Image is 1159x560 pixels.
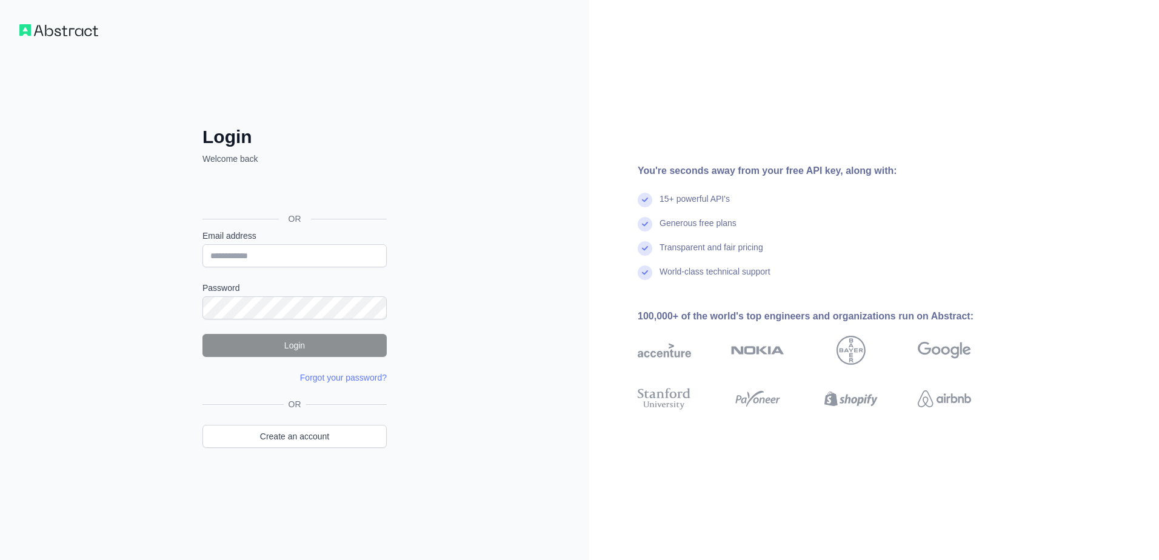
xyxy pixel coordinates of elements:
[638,385,691,412] img: stanford university
[196,178,390,205] iframe: Knop Inloggen met Google
[202,282,387,294] label: Password
[202,153,387,165] p: Welcome back
[638,164,1010,178] div: You're seconds away from your free API key, along with:
[638,217,652,232] img: check mark
[279,213,311,225] span: OR
[638,193,652,207] img: check mark
[638,265,652,280] img: check mark
[918,385,971,412] img: airbnb
[300,373,387,382] a: Forgot your password?
[202,425,387,448] a: Create an account
[731,336,784,365] img: nokia
[731,385,784,412] img: payoneer
[660,193,730,217] div: 15+ powerful API's
[19,24,98,36] img: Workflow
[638,309,1010,324] div: 100,000+ of the world's top engineers and organizations run on Abstract:
[660,217,736,241] div: Generous free plans
[202,230,387,242] label: Email address
[660,241,763,265] div: Transparent and fair pricing
[660,265,770,290] div: World-class technical support
[918,336,971,365] img: google
[837,336,866,365] img: bayer
[638,241,652,256] img: check mark
[284,398,306,410] span: OR
[638,336,691,365] img: accenture
[202,334,387,357] button: Login
[202,126,387,148] h2: Login
[824,385,878,412] img: shopify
